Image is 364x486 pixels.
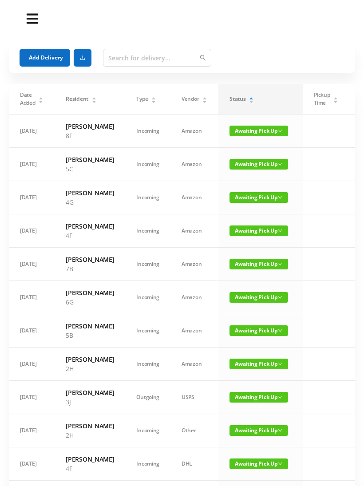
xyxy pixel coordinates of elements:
[66,231,114,240] p: 4F
[9,248,55,281] td: [DATE]
[66,95,88,103] span: Resident
[66,464,114,473] p: 4F
[66,264,114,273] p: 7B
[125,447,170,481] td: Incoming
[125,115,170,148] td: Incoming
[66,155,114,164] h6: [PERSON_NAME]
[125,314,170,348] td: Incoming
[91,99,96,102] i: icon: caret-down
[249,96,254,101] div: Sort
[249,96,254,99] i: icon: caret-up
[136,95,148,103] span: Type
[229,192,288,203] span: Awaiting Pick Up
[91,96,96,99] i: icon: caret-up
[170,348,218,381] td: Amazon
[229,126,288,136] span: Awaiting Pick Up
[20,91,36,107] span: Date Added
[170,248,218,281] td: Amazon
[229,359,288,369] span: Awaiting Pick Up
[9,148,55,181] td: [DATE]
[9,348,55,381] td: [DATE]
[66,397,114,407] p: 3J
[9,115,55,148] td: [DATE]
[314,91,330,107] span: Pickup Time
[278,295,282,300] i: icon: down
[66,454,114,464] h6: [PERSON_NAME]
[66,355,114,364] h6: [PERSON_NAME]
[182,95,199,103] span: Vendor
[278,195,282,200] i: icon: down
[66,321,114,331] h6: [PERSON_NAME]
[66,188,114,198] h6: [PERSON_NAME]
[229,392,288,403] span: Awaiting Pick Up
[278,395,282,399] i: icon: down
[66,198,114,207] p: 4G
[66,421,114,431] h6: [PERSON_NAME]
[66,388,114,397] h6: [PERSON_NAME]
[9,214,55,248] td: [DATE]
[202,99,207,102] i: icon: caret-down
[103,49,211,67] input: Search for delivery...
[125,281,170,314] td: Incoming
[66,122,114,131] h6: [PERSON_NAME]
[66,288,114,297] h6: [PERSON_NAME]
[125,381,170,414] td: Outgoing
[66,164,114,174] p: 5C
[9,414,55,447] td: [DATE]
[333,96,338,101] div: Sort
[66,131,114,140] p: 8F
[125,148,170,181] td: Incoming
[170,181,218,214] td: Amazon
[125,214,170,248] td: Incoming
[278,129,282,133] i: icon: down
[74,49,91,67] button: icon: download
[278,362,282,366] i: icon: down
[39,96,44,99] i: icon: caret-up
[151,96,156,99] i: icon: caret-up
[229,325,288,336] span: Awaiting Pick Up
[202,96,207,99] i: icon: caret-up
[278,462,282,466] i: icon: down
[200,55,206,61] i: icon: search
[125,348,170,381] td: Incoming
[66,331,114,340] p: 5B
[333,96,338,99] i: icon: caret-up
[39,99,44,102] i: icon: caret-down
[333,99,338,102] i: icon: caret-down
[170,115,218,148] td: Amazon
[9,314,55,348] td: [DATE]
[151,99,156,102] i: icon: caret-down
[66,431,114,440] p: 2H
[278,328,282,333] i: icon: down
[170,214,218,248] td: Amazon
[9,447,55,481] td: [DATE]
[91,96,97,101] div: Sort
[66,364,114,373] p: 2H
[249,99,254,102] i: icon: caret-down
[20,49,70,67] button: Add Delivery
[278,262,282,266] i: icon: down
[170,281,218,314] td: Amazon
[170,447,218,481] td: DHL
[9,281,55,314] td: [DATE]
[170,148,218,181] td: Amazon
[170,314,218,348] td: Amazon
[229,225,288,236] span: Awaiting Pick Up
[125,248,170,281] td: Incoming
[151,96,156,101] div: Sort
[229,292,288,303] span: Awaiting Pick Up
[125,414,170,447] td: Incoming
[229,95,245,103] span: Status
[278,428,282,433] i: icon: down
[202,96,207,101] div: Sort
[278,162,282,166] i: icon: down
[66,255,114,264] h6: [PERSON_NAME]
[38,96,44,101] div: Sort
[229,425,288,436] span: Awaiting Pick Up
[66,221,114,231] h6: [PERSON_NAME]
[229,458,288,469] span: Awaiting Pick Up
[170,414,218,447] td: Other
[9,381,55,414] td: [DATE]
[66,297,114,307] p: 6G
[278,229,282,233] i: icon: down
